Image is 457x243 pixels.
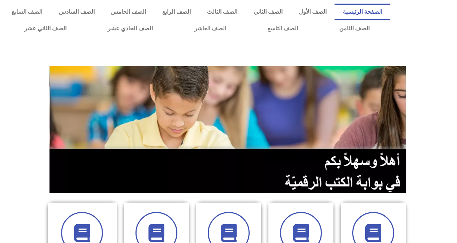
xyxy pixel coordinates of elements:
a: الصف الخامس [103,4,154,20]
a: الصف الرابع [154,4,199,20]
a: الصف الثاني عشر [4,20,87,37]
a: الصف السادس [51,4,103,20]
a: الصف التاسع [247,20,319,37]
a: الصف الثاني [245,4,290,20]
a: الصف العاشر [174,20,247,37]
a: الصف الحادي عشر [87,20,173,37]
a: الصفحة الرئيسية [335,4,390,20]
a: الصف الثالث [199,4,245,20]
a: الصف الثامن [319,20,390,37]
a: الصف السابع [4,4,51,20]
a: الصف الأول [290,4,335,20]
